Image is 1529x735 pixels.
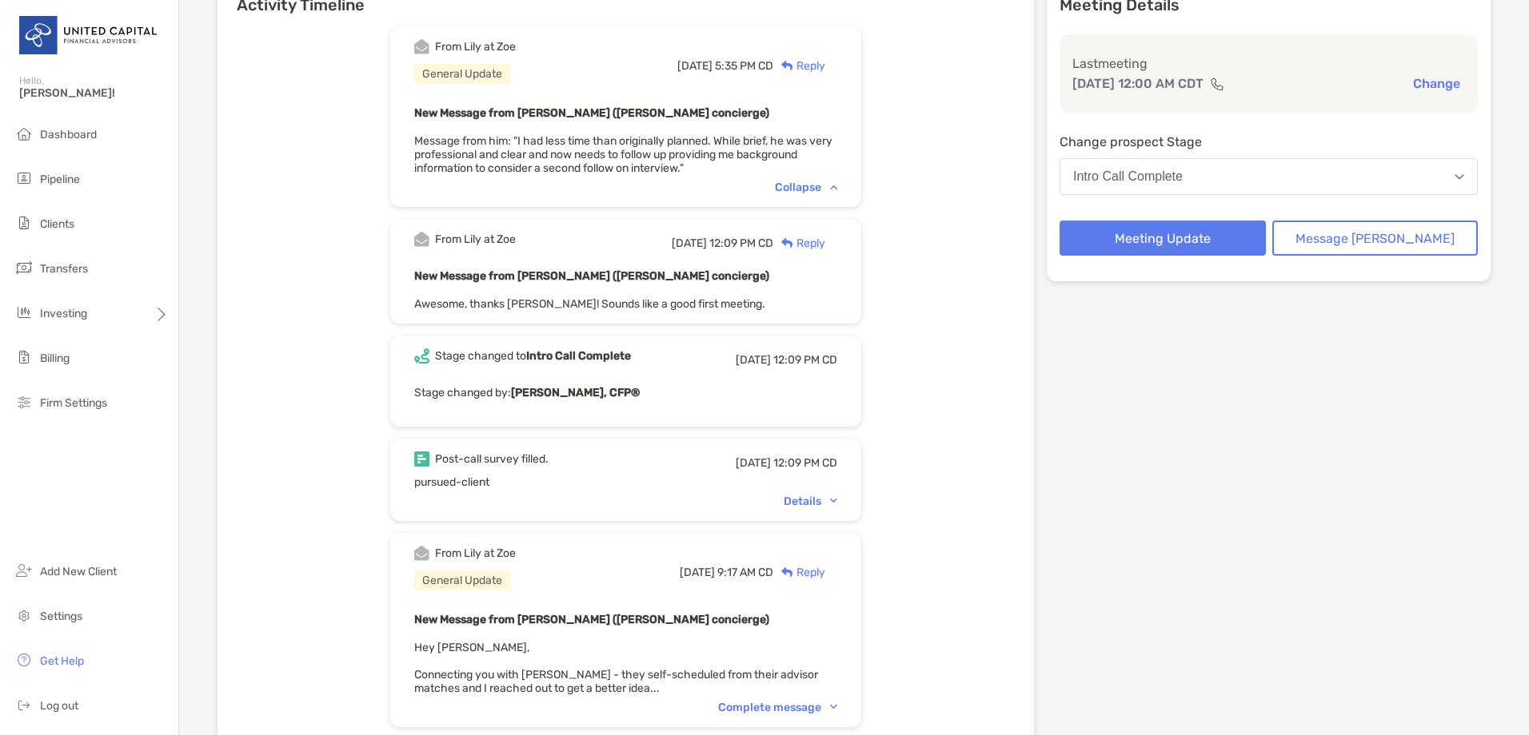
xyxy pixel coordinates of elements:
[1072,54,1465,73] p: Last meeting
[718,701,837,714] div: Complete message
[414,383,837,403] p: Stage changed by:
[784,495,837,508] div: Details
[435,349,631,363] div: Stage changed to
[773,456,837,470] span: 12:09 PM CD
[830,185,837,189] img: Chevron icon
[40,262,88,276] span: Transfers
[511,386,640,399] b: [PERSON_NAME], CFP®
[414,232,429,247] img: Event icon
[414,475,489,489] span: pursued-client
[414,297,765,311] span: Awesome, thanks [PERSON_NAME]! Sounds like a good first meeting.
[715,59,773,73] span: 5:35 PM CD
[680,566,715,579] span: [DATE]
[1060,158,1478,195] button: Intro Call Complete
[14,695,34,714] img: logout icon
[40,217,74,231] span: Clients
[781,61,793,71] img: Reply icon
[14,169,34,188] img: pipeline icon
[677,59,713,73] span: [DATE]
[1073,169,1183,184] div: Intro Call Complete
[40,352,70,365] span: Billing
[414,348,429,364] img: Event icon
[40,565,117,578] span: Add New Client
[14,348,34,367] img: billing icon
[1210,77,1224,90] img: communication type
[414,64,510,84] div: General Update
[435,232,516,246] div: From Lily at Zoe
[14,606,34,625] img: settings icon
[414,106,769,120] b: New Message from [PERSON_NAME] ([PERSON_NAME] concierge)
[14,258,34,277] img: transfers icon
[526,349,631,363] b: Intro Call Complete
[672,236,707,250] span: [DATE]
[40,128,97,141] span: Dashboard
[435,452,549,466] div: Post-call survey filled.
[773,235,825,252] div: Reply
[773,58,825,74] div: Reply
[414,269,769,283] b: New Message from [PERSON_NAME] ([PERSON_NAME] concierge)
[40,699,78,713] span: Log out
[414,134,832,175] span: Message from him: "I had less time than originally planned. While brief, he was very professional...
[40,307,87,320] span: Investing
[1060,220,1266,256] button: Meeting Update
[40,173,80,186] span: Pipeline
[717,566,773,579] span: 9:17 AM CD
[414,451,429,467] img: Event icon
[40,610,82,623] span: Settings
[1272,220,1479,256] button: Message [PERSON_NAME]
[781,567,793,578] img: Reply icon
[830,705,837,709] img: Chevron icon
[40,654,84,668] span: Get Help
[781,238,793,248] img: Reply icon
[414,641,818,695] span: Hey [PERSON_NAME], Connecting you with [PERSON_NAME] - they self-scheduled from their advisor mat...
[736,456,771,470] span: [DATE]
[435,40,516,54] div: From Lily at Zoe
[414,546,429,561] img: Event icon
[1060,132,1478,152] p: Change prospect Stage
[14,561,34,580] img: add_new_client icon
[775,181,837,194] div: Collapse
[773,353,837,367] span: 12:09 PM CD
[830,499,837,503] img: Chevron icon
[773,564,825,581] div: Reply
[14,392,34,411] img: firm-settings icon
[736,353,771,367] span: [DATE]
[435,546,516,560] div: From Lily at Zoe
[19,86,169,100] span: [PERSON_NAME]!
[1408,75,1465,92] button: Change
[1072,73,1204,93] p: [DATE] 12:00 AM CDT
[414,570,510,590] div: General Update
[19,6,159,64] img: United Capital Logo
[14,650,34,669] img: get-help icon
[414,613,769,626] b: New Message from [PERSON_NAME] ([PERSON_NAME] concierge)
[40,396,107,410] span: Firm Settings
[1455,174,1464,180] img: Open dropdown arrow
[414,39,429,54] img: Event icon
[14,213,34,232] img: clients icon
[709,236,773,250] span: 12:09 PM CD
[14,303,34,322] img: investing icon
[14,124,34,143] img: dashboard icon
